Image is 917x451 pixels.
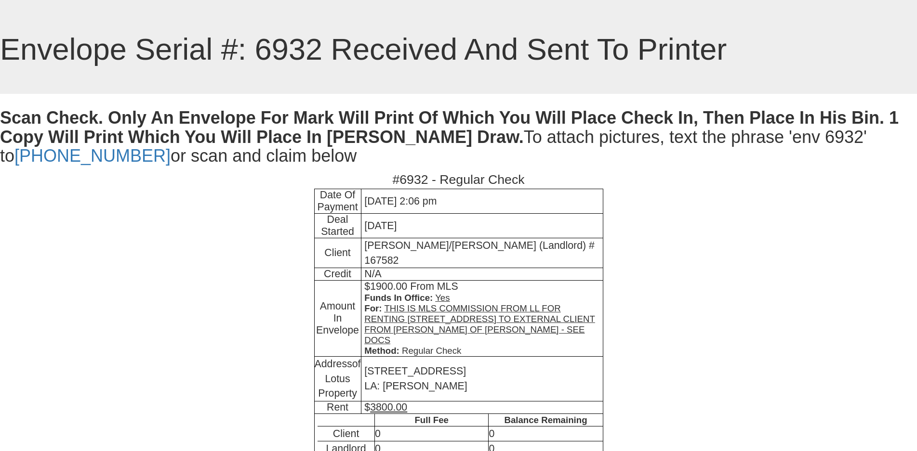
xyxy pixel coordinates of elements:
[316,300,359,336] span: Amount In Envelope
[402,346,461,356] span: Regular Check
[414,415,449,425] span: Full Fee
[364,303,595,345] u: THIS IS MLS COMMISSION FROM LL FOR RENTING [STREET_ADDRESS] TO EXTERNAL CLIENT FROM [PERSON_NAME]...
[361,357,603,401] td: [STREET_ADDRESS] LA: [PERSON_NAME]
[327,401,348,413] span: Rent
[314,357,361,401] td: of Lotus Property
[324,247,351,258] span: Client
[364,220,397,232] span: [DATE]
[374,426,489,441] td: 0
[14,146,171,166] a: [PHONE_NUMBER]
[364,268,382,280] span: N/A
[364,195,437,207] span: [DATE] 2:06 pm
[370,401,407,413] u: 3800.00
[364,293,433,303] span: Funds In Office:
[361,238,603,268] td: [PERSON_NAME]/[PERSON_NAME] (Landlord) # 167582
[314,170,603,189] div: #6932 - Regular Check
[324,268,351,280] span: Credit
[364,401,407,413] span: $
[318,426,374,441] td: Client
[315,358,352,370] span: Address
[317,189,358,213] span: Date Of Payment
[364,346,399,356] span: Method:
[321,214,354,237] span: Deal Started
[504,415,587,425] span: Balance Remaining
[364,281,370,292] span: $
[370,281,458,292] span: 1900.00 From MLS
[489,426,603,441] td: 0
[364,303,382,313] span: For:
[435,293,450,303] u: Yes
